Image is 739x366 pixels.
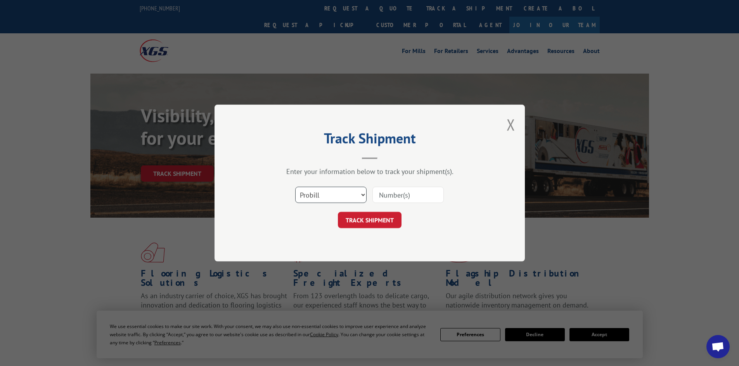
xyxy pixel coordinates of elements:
button: Close modal [507,114,515,135]
a: Open chat [706,335,730,358]
div: Enter your information below to track your shipment(s). [253,167,486,176]
input: Number(s) [372,187,444,203]
h2: Track Shipment [253,133,486,148]
button: TRACK SHIPMENT [338,212,402,228]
